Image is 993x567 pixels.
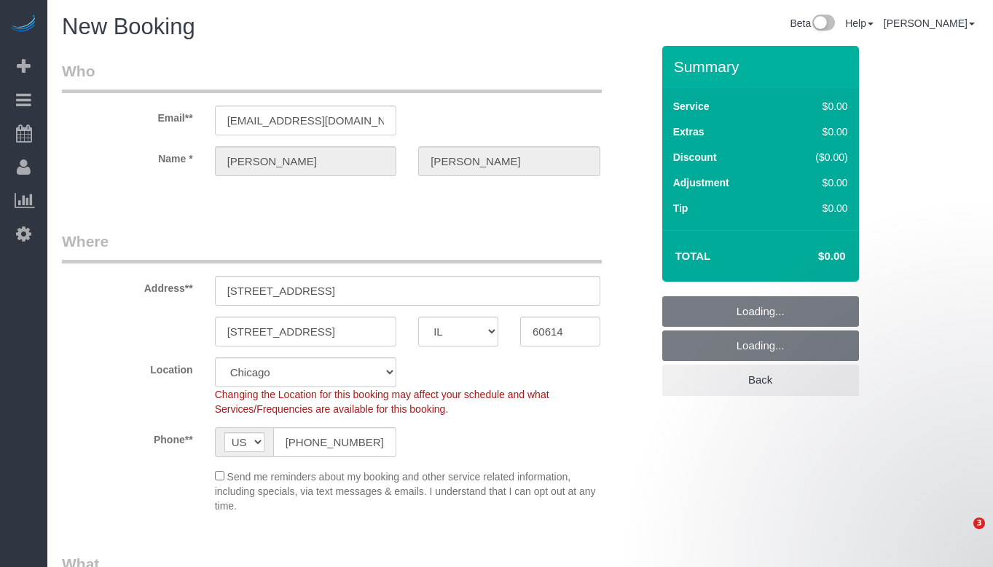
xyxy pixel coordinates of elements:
input: Zip Code** [520,317,600,346]
span: 3 [973,518,985,529]
div: $0.00 [785,201,848,215]
div: $0.00 [785,124,848,139]
a: Back [662,365,859,395]
a: Help [845,17,874,29]
h4: $0.00 [774,250,845,263]
a: Beta [790,17,835,29]
strong: Total [675,250,711,262]
iframe: Intercom live chat [943,518,978,552]
a: [PERSON_NAME] [884,17,975,29]
label: Adjustment [673,175,729,190]
input: First Name** [215,146,397,176]
legend: Where [62,231,602,263]
span: Changing the Location for this booking may affect your schedule and what Services/Frequencies are... [215,389,549,415]
div: $0.00 [785,175,848,190]
img: Automaid Logo [9,15,38,35]
label: Tip [673,201,688,215]
label: Discount [673,150,717,164]
img: New interface [811,15,835,33]
label: Name * [51,146,204,166]
label: Extras [673,124,704,139]
span: Send me reminders about my booking and other service related information, including specials, via... [215,471,596,512]
legend: Who [62,60,602,93]
div: ($0.00) [785,150,848,164]
div: $0.00 [785,99,848,114]
label: Service [673,99,710,114]
h3: Summary [674,58,852,75]
span: New Booking [62,14,195,39]
label: Location [51,357,204,377]
input: Last Name* [418,146,600,176]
